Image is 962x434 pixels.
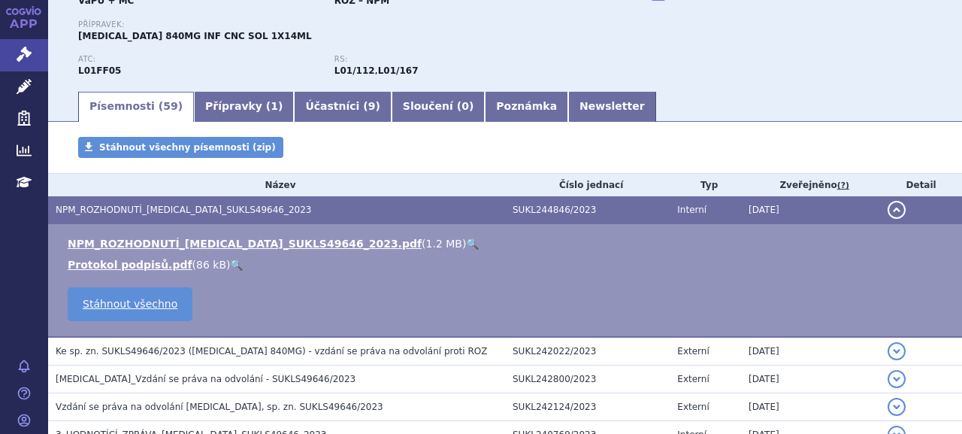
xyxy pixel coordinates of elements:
a: Účastníci (9) [294,92,391,122]
button: detail [888,201,906,219]
p: ATC: [78,55,319,64]
strong: atezolizumab [334,65,375,76]
span: Ke sp. zn. SUKLS49646/2023 (TECENTRIQ 840MG) - vzdání se práva na odvolání proti ROZ [56,346,487,357]
td: [DATE] [741,366,880,393]
span: 9 [368,100,376,112]
a: Poznámka [485,92,568,122]
p: Přípravek: [78,20,591,29]
a: Přípravky (1) [194,92,294,122]
button: detail [888,398,906,416]
span: 0 [461,100,469,112]
abbr: (?) [837,181,849,191]
th: Zveřejněno [741,174,880,196]
span: Vzdání se práva na odvolání TECENTRIQ, sp. zn. SUKLS49646/2023 [56,402,383,412]
a: Protokol podpisů.pdf [68,259,192,271]
a: 🔍 [230,259,243,271]
td: SUKL242124/2023 [505,393,670,421]
button: detail [888,342,906,360]
strong: atezolizumab o síle 840 mg [378,65,419,76]
a: 🔍 [466,238,479,250]
th: Číslo jednací [505,174,670,196]
span: [MEDICAL_DATA] 840MG INF CNC SOL 1X14ML [78,31,312,41]
td: SUKL242022/2023 [505,337,670,366]
span: 1.2 MB [426,238,462,250]
a: Stáhnout všechny písemnosti (zip) [78,137,283,158]
th: Detail [880,174,962,196]
li: ( ) [68,236,947,251]
p: RS: [334,55,576,64]
a: Písemnosti (59) [78,92,194,122]
th: Název [48,174,505,196]
td: SUKL244846/2023 [505,196,670,224]
span: Interní [677,205,706,215]
a: Sloučení (0) [392,92,485,122]
a: Newsletter [568,92,656,122]
button: detail [888,370,906,388]
a: Stáhnout všechno [68,287,192,321]
div: , [334,55,591,77]
span: Externí [677,374,709,384]
span: Externí [677,402,709,412]
td: [DATE] [741,337,880,366]
span: NPM_ROZHODNUTÍ_TECENTRIQ_SUKLS49646_2023 [56,205,311,215]
span: 59 [163,100,177,112]
span: Stáhnout všechny písemnosti (zip) [99,142,276,153]
span: TECENTRIQ_Vzdání se práva na odvolání - SUKLS49646/2023 [56,374,355,384]
th: Typ [670,174,741,196]
strong: ATEZOLIZUMAB [78,65,121,76]
span: Externí [677,346,709,357]
span: 86 kB [196,259,226,271]
td: SUKL242800/2023 [505,366,670,393]
span: 1 [271,100,278,112]
li: ( ) [68,257,947,272]
td: [DATE] [741,196,880,224]
a: NPM_ROZHODNUTÍ_[MEDICAL_DATA]_SUKLS49646_2023.pdf [68,238,422,250]
td: [DATE] [741,393,880,421]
